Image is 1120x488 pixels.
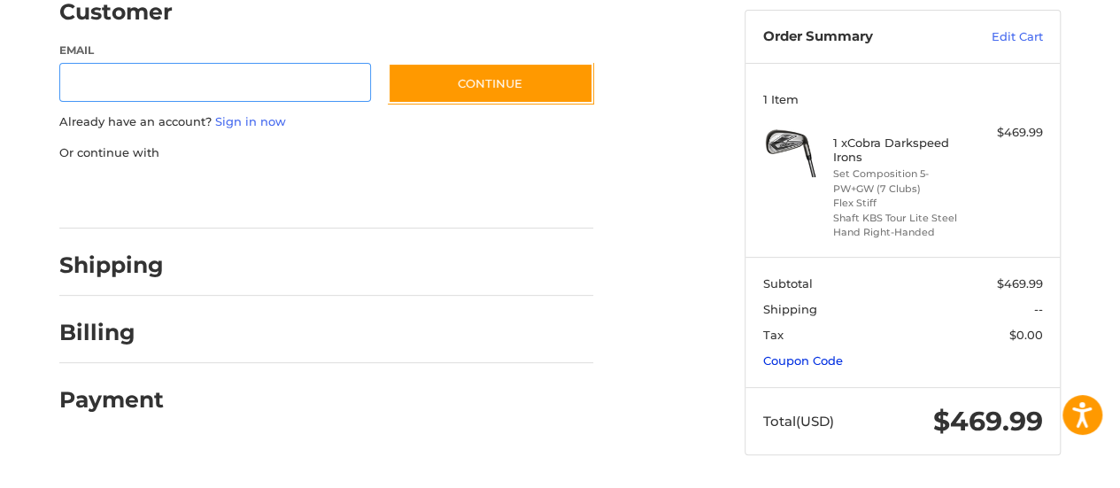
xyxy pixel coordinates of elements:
[954,28,1043,46] a: Edit Cart
[59,43,371,58] label: Email
[59,252,164,279] h2: Shipping
[215,114,286,128] a: Sign in now
[59,144,593,162] p: Or continue with
[833,225,969,240] li: Hand Right-Handed
[1009,328,1043,342] span: $0.00
[204,179,336,211] iframe: PayPal-paylater
[997,276,1043,290] span: $469.99
[833,136,969,165] h4: 1 x Cobra Darkspeed Irons
[54,179,187,211] iframe: PayPal-paypal
[763,328,784,342] span: Tax
[763,28,954,46] h3: Order Summary
[59,113,593,131] p: Already have an account?
[933,405,1043,438] span: $469.99
[763,276,813,290] span: Subtotal
[1034,302,1043,316] span: --
[763,92,1043,106] h3: 1 Item
[763,353,843,368] a: Coupon Code
[354,179,487,211] iframe: PayPal-venmo
[763,302,817,316] span: Shipping
[833,211,969,226] li: Shaft KBS Tour Lite Steel
[59,386,164,414] h2: Payment
[763,413,834,430] span: Total (USD)
[59,319,163,346] h2: Billing
[833,167,969,196] li: Set Composition 5-PW+GW (7 Clubs)
[973,124,1043,142] div: $469.99
[833,196,969,211] li: Flex Stiff
[388,63,593,104] button: Continue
